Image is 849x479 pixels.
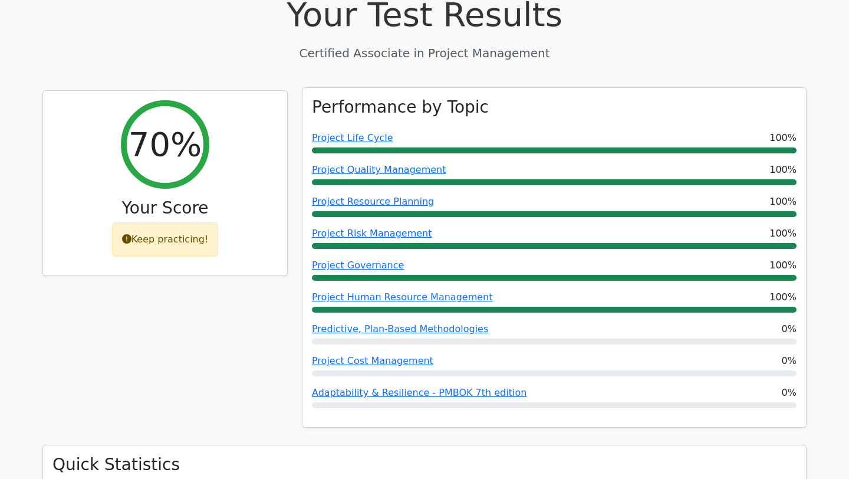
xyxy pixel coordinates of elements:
a: Project Risk Management [312,228,432,239]
a: Project Human Resource Management [312,291,492,303]
span: 100% [769,258,797,273]
span: 100% [769,131,797,145]
span: 100% [769,195,797,209]
span: 0% [782,354,797,368]
h3: Performance by Topic [312,97,489,117]
a: Project Governance [312,260,404,271]
a: Project Resource Planning [312,196,434,207]
span: 100% [769,163,797,177]
span: 100% [769,227,797,241]
a: Project Cost Management [312,355,433,366]
a: Adaptability & Resilience - PMBOK 7th edition [312,387,526,398]
p: Certified Associate in Project Management [42,44,807,62]
a: Project Quality Management [312,164,446,175]
span: 0% [782,386,797,400]
h2: 70% [129,124,202,164]
span: 0% [782,322,797,336]
h3: Your Score [52,198,278,218]
div: Keep practicing! [112,222,219,257]
h3: Quick Statistics [52,455,797,475]
span: 100% [769,290,797,304]
a: Predictive, Plan-Based Methodologies [312,323,488,334]
a: Project Life Cycle [312,132,393,143]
